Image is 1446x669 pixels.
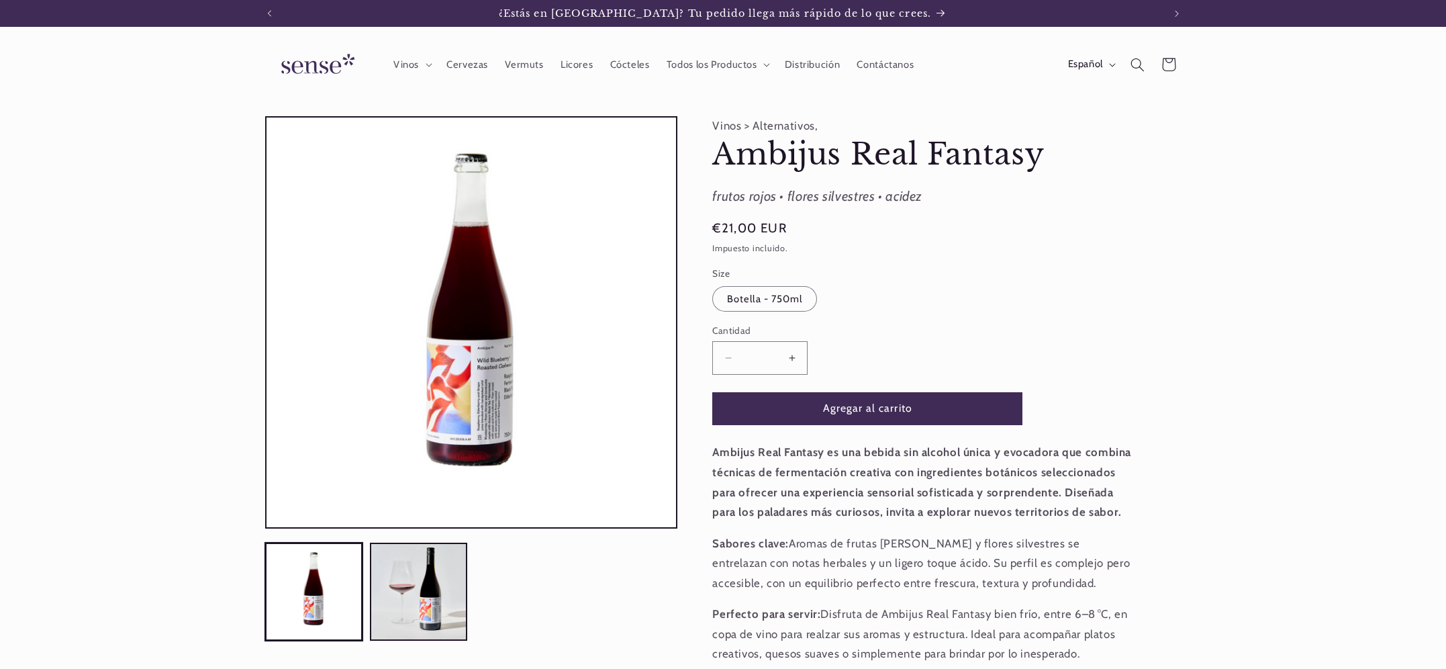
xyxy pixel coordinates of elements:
[712,324,1022,337] label: Cantidad
[712,392,1022,425] button: Agregar al carrito
[265,46,366,84] img: Sense
[561,58,593,71] span: Licores
[712,136,1135,174] h1: Ambijus Real Fantasy
[499,7,931,19] span: ¿Estás en [GEOGRAPHIC_DATA]? Tu pedido llega más rápido de lo que crees.
[260,40,371,89] a: Sense
[497,50,552,79] a: Vermuts
[712,219,787,238] span: €21,00 EUR
[849,50,922,79] a: Contáctanos
[712,286,817,312] label: Botella - 750ml
[1068,57,1103,72] span: Español
[505,58,543,71] span: Vermuts
[712,534,1135,594] p: Aromas de frutas [PERSON_NAME] y flores silvestres se entrelazan con notas herbales y un ligero t...
[712,185,1135,209] div: frutos rojos • flores silvestres • acidez
[658,50,776,79] summary: Todos los Productos
[712,242,1135,256] div: Impuesto incluido.
[446,58,488,71] span: Cervezas
[776,50,849,79] a: Distribución
[712,537,789,550] strong: Sabores clave:
[712,607,820,621] strong: Perfecto para servir:
[712,605,1135,664] p: Disfruta de Ambijus Real Fantasy bien frío, entre 6–8 °C, en copa de vino para realzar sus aromas...
[552,50,601,79] a: Licores
[601,50,658,79] a: Cócteles
[265,543,363,641] button: Cargar la imagen 1 en la vista de la galería
[785,58,840,71] span: Distribución
[1059,51,1122,78] button: Español
[370,543,468,641] button: Cargar la imagen 2 en la vista de la galería
[712,445,1131,519] strong: Ambijus Real Fantasy es una bebida sin alcohol única y evocadora que combina técnicas de fermenta...
[610,58,650,71] span: Cócteles
[265,116,677,641] media-gallery: Visor de la galería
[393,58,419,71] span: Vinos
[712,267,731,280] legend: Size
[667,58,757,71] span: Todos los Productos
[1122,49,1153,80] summary: Búsqueda
[385,50,438,79] summary: Vinos
[438,50,496,79] a: Cervezas
[857,58,914,71] span: Contáctanos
